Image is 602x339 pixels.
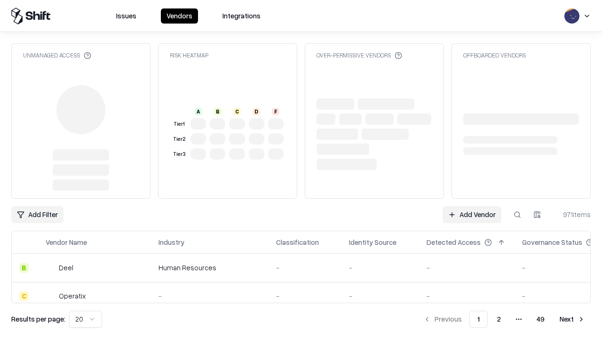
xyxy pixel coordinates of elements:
button: Issues [111,8,142,24]
div: B [19,263,29,273]
a: Add Vendor [443,206,501,223]
div: - [158,291,261,301]
div: Identity Source [349,237,396,247]
nav: pagination [418,311,591,328]
div: Operatix [59,291,86,301]
div: Detected Access [427,237,481,247]
div: Human Resources [158,263,261,273]
div: - [427,263,507,273]
button: Add Filter [11,206,63,223]
div: - [349,291,412,301]
div: D [253,108,260,115]
p: Results per page: [11,314,65,324]
div: A [195,108,202,115]
button: 1 [469,311,488,328]
div: Risk Heatmap [170,51,208,59]
div: Unmanaged Access [23,51,91,59]
div: Tier 2 [172,135,187,143]
div: - [276,291,334,301]
button: 49 [529,311,552,328]
div: C [233,108,241,115]
div: Deel [59,263,73,273]
div: - [427,291,507,301]
div: Offboarded Vendors [463,51,526,59]
div: - [276,263,334,273]
button: 2 [490,311,508,328]
button: Vendors [161,8,198,24]
div: Industry [158,237,184,247]
div: Tier 3 [172,150,187,158]
div: Tier 1 [172,120,187,128]
div: - [349,263,412,273]
button: Integrations [217,8,266,24]
div: Vendor Name [46,237,87,247]
div: 971 items [553,210,591,219]
button: Next [554,311,591,328]
img: Operatix [46,291,55,301]
div: Governance Status [522,237,582,247]
div: B [214,108,222,115]
div: Over-Permissive Vendors [317,51,402,59]
div: C [19,291,29,301]
img: Deel [46,263,55,273]
div: Classification [276,237,319,247]
div: F [272,108,279,115]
